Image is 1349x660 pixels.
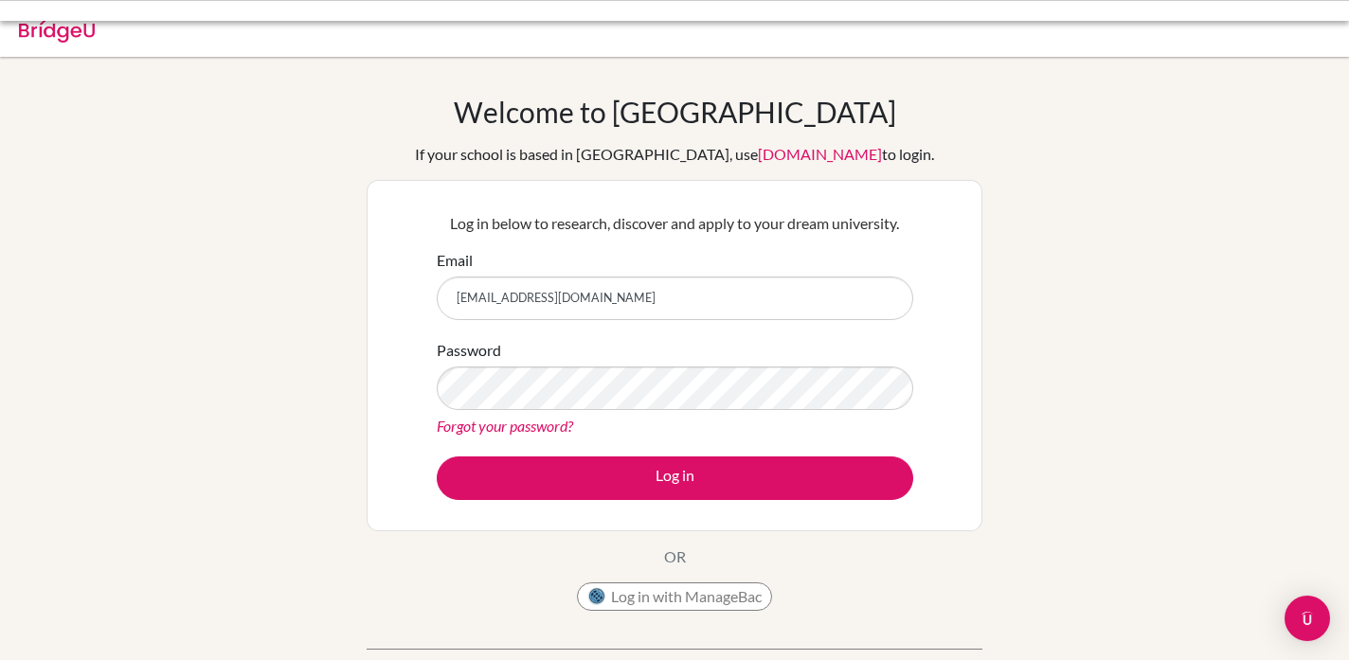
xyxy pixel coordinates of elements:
[437,456,913,500] button: Log in
[437,249,473,272] label: Email
[1285,596,1330,641] div: Open Intercom Messenger
[437,212,913,235] p: Log in below to research, discover and apply to your dream university.
[664,545,686,568] p: OR
[437,417,573,435] a: Forgot your password?
[19,12,95,43] img: Bridge-U
[577,582,772,611] button: Log in with ManageBac
[758,145,882,163] a: [DOMAIN_NAME]
[415,143,934,166] div: If your school is based in [GEOGRAPHIC_DATA], use to login.
[125,15,940,38] div: Invalid email or password.
[437,339,501,362] label: Password
[454,95,896,129] h1: Welcome to [GEOGRAPHIC_DATA]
